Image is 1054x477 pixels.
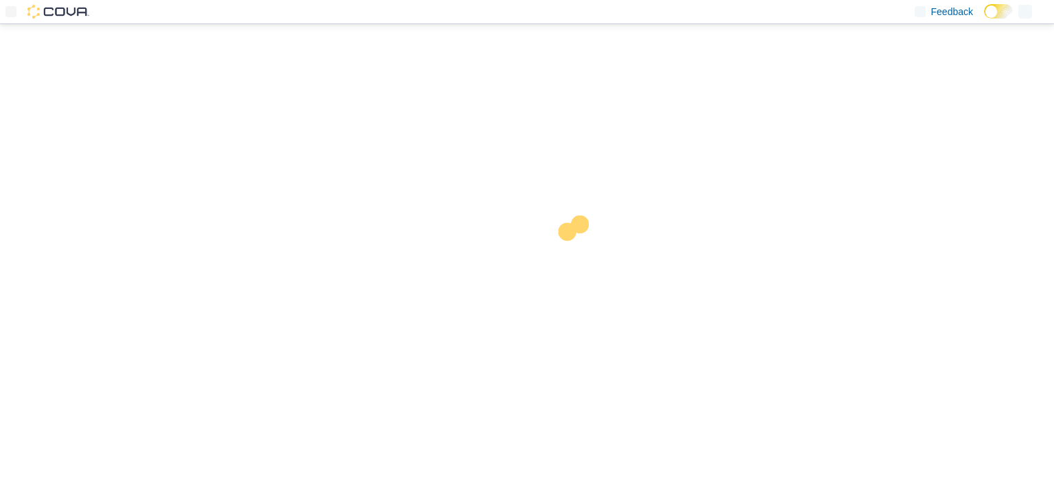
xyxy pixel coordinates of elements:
[984,4,1013,19] input: Dark Mode
[527,205,630,308] img: cova-loader
[27,5,89,19] img: Cova
[931,5,973,19] span: Feedback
